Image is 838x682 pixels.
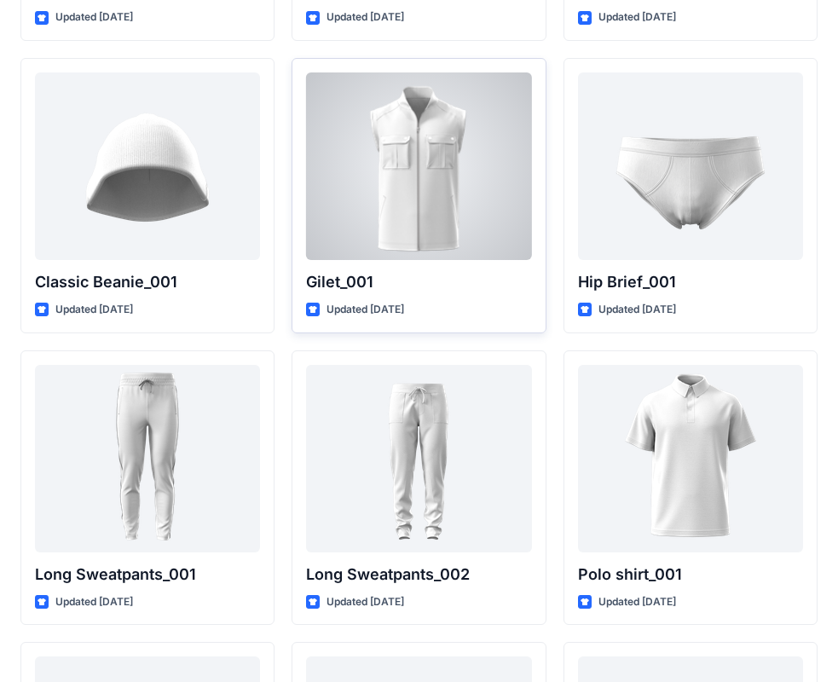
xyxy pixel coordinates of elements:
[578,365,803,552] a: Polo shirt_001
[306,365,531,552] a: Long Sweatpants_002
[578,563,803,587] p: Polo shirt_001
[55,301,133,319] p: Updated [DATE]
[327,301,404,319] p: Updated [DATE]
[55,9,133,26] p: Updated [DATE]
[578,72,803,260] a: Hip Brief_001
[55,593,133,611] p: Updated [DATE]
[327,9,404,26] p: Updated [DATE]
[35,365,260,552] a: Long Sweatpants_001
[578,270,803,294] p: Hip Brief_001
[35,563,260,587] p: Long Sweatpants_001
[598,9,676,26] p: Updated [DATE]
[306,270,531,294] p: Gilet_001
[35,72,260,260] a: Classic Beanie_001
[35,270,260,294] p: Classic Beanie_001
[306,563,531,587] p: Long Sweatpants_002
[327,593,404,611] p: Updated [DATE]
[598,301,676,319] p: Updated [DATE]
[598,593,676,611] p: Updated [DATE]
[306,72,531,260] a: Gilet_001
